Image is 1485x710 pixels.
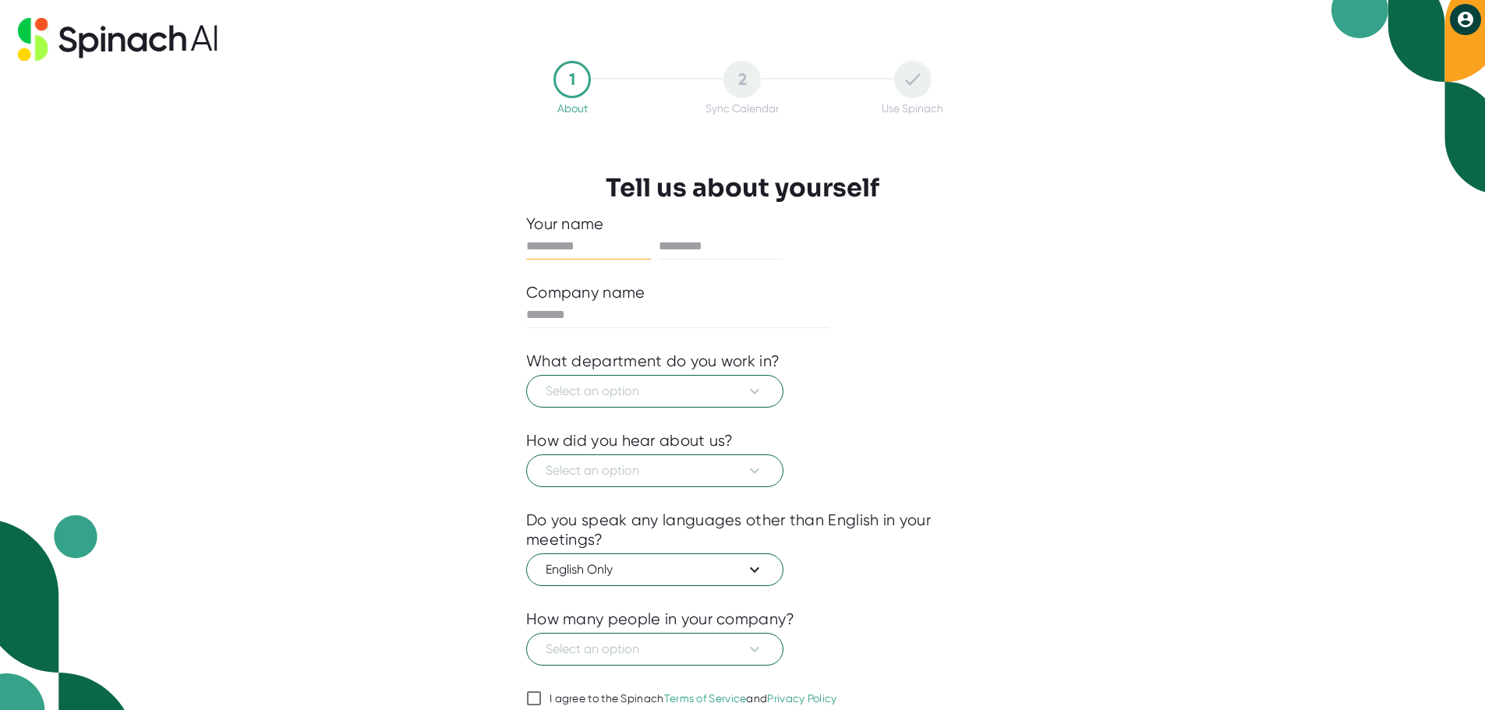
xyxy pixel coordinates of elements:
[546,382,764,401] span: Select an option
[526,609,795,629] div: How many people in your company?
[767,692,836,705] a: Privacy Policy
[526,633,783,666] button: Select an option
[526,375,783,408] button: Select an option
[557,102,588,115] div: About
[546,461,764,480] span: Select an option
[553,61,591,98] div: 1
[526,214,959,234] div: Your name
[526,510,959,549] div: Do you speak any languages other than English in your meetings?
[705,102,779,115] div: Sync Calendar
[882,102,943,115] div: Use Spinach
[526,431,734,450] div: How did you hear about us?
[664,692,747,705] a: Terms of Service
[723,61,761,98] div: 2
[550,692,837,706] div: I agree to the Spinach and
[526,553,783,586] button: English Only
[526,283,645,302] div: Company name
[606,173,879,203] h3: Tell us about yourself
[546,640,764,659] span: Select an option
[526,454,783,487] button: Select an option
[1432,657,1469,694] iframe: Intercom live chat
[526,351,780,371] div: What department do you work in?
[546,560,764,579] span: English Only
